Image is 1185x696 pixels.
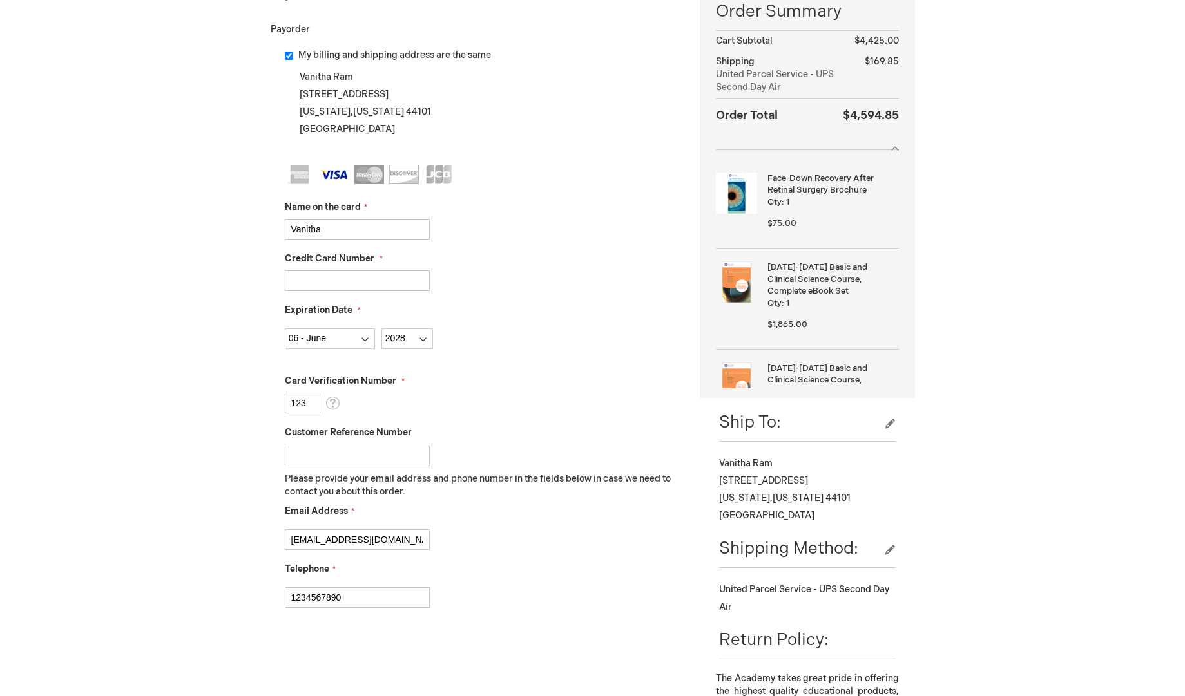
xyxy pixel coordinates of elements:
[285,375,396,386] span: Card Verification Number
[854,35,899,46] span: $4,425.00
[285,563,329,574] span: Telephone
[285,165,314,184] img: American Express
[716,56,755,67] span: Shipping
[424,165,454,184] img: JCB
[786,298,789,308] span: 1
[285,270,430,291] input: Credit Card Number
[843,109,899,122] span: $4,594.85
[716,362,757,404] img: 2025-2026 Basic and Clinical Science Course, Complete Print Set
[719,539,858,559] span: Shipping Method:
[298,50,491,61] span: My billing and shipping address are the same
[285,505,348,516] span: Email Address
[285,305,352,315] span: Expiration Date
[271,628,467,679] iframe: reCAPTCHA
[773,493,824,503] span: [US_STATE]
[767,319,807,330] span: $1,865.00
[320,165,349,184] img: Visa
[285,202,361,212] span: Name on the card
[767,298,782,308] span: Qty
[285,473,681,498] p: Please provide your email address and phone number in the fields below in case we need to contact...
[716,68,842,94] span: United Parcel Service - UPS Second Day Air
[719,455,895,524] div: Vanitha Ram [STREET_ADDRESS] [US_STATE] , 44101 [GEOGRAPHIC_DATA]
[719,630,829,650] span: Return Policy:
[285,393,320,413] input: Card Verification Number
[353,106,404,117] span: [US_STATE]
[285,68,681,155] div: Vanitha Ram [STREET_ADDRESS] [US_STATE] , 44101 [GEOGRAPHIC_DATA]
[865,56,899,67] span: $169.85
[716,106,778,124] strong: Order Total
[719,584,889,612] span: United Parcel Service - UPS Second Day Air
[767,173,895,196] strong: Face-Down Recovery After Retinal Surgery Brochure
[767,197,782,207] span: Qty
[786,197,789,207] span: 1
[271,24,310,35] span: Payorder
[767,218,796,229] span: $75.00
[716,173,757,214] img: Face-Down Recovery After Retinal Surgery Brochure
[767,261,895,297] strong: [DATE]-[DATE] Basic and Clinical Science Course, Complete eBook Set
[285,253,374,264] span: Credit Card Number
[354,165,384,184] img: MasterCard
[767,362,895,399] strong: [DATE]-[DATE] Basic and Clinical Science Course, Complete Print Set
[716,261,757,303] img: 2025-2026 Basic and Clinical Science Course, Complete eBook Set
[719,413,781,433] span: Ship To:
[716,31,842,52] th: Cart Subtotal
[389,165,419,184] img: Discover
[285,427,412,438] span: Customer Reference Number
